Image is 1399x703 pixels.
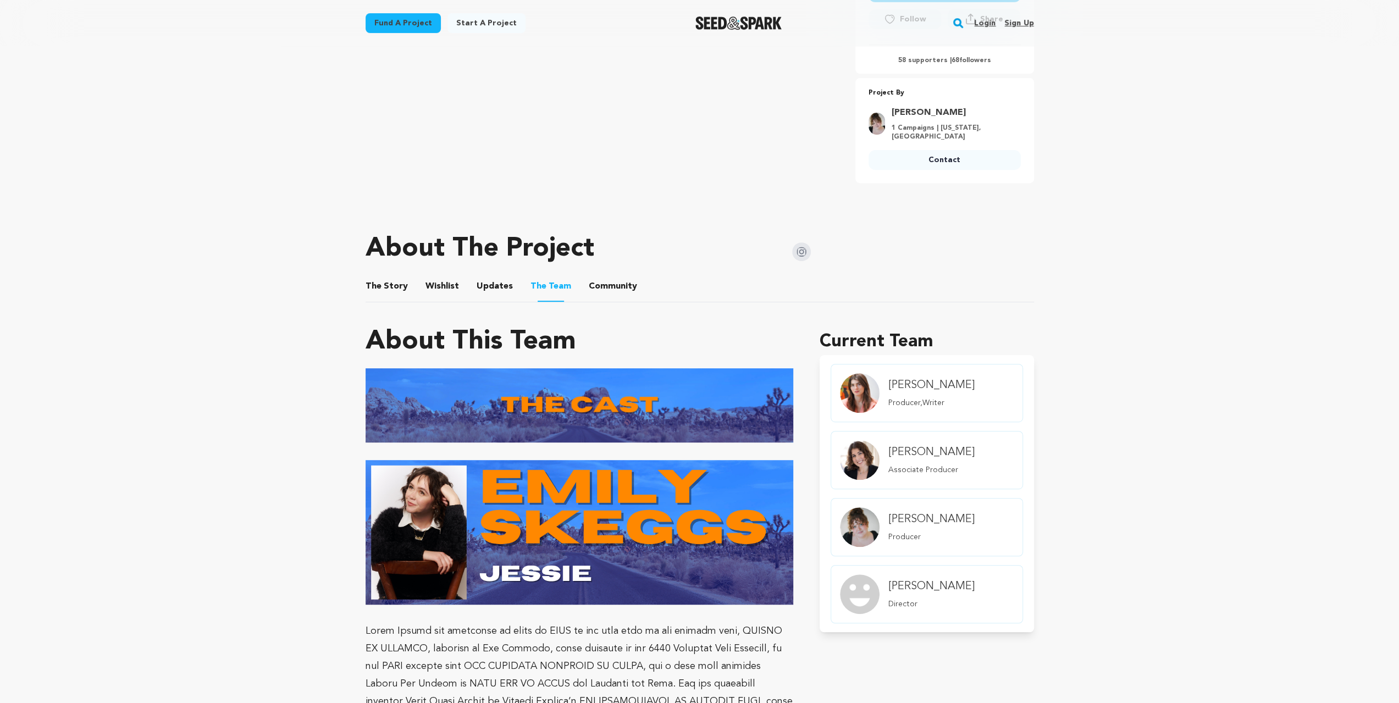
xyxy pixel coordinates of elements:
[366,368,794,442] img: 1750374889-6.png
[892,124,1014,141] p: 1 Campaigns | [US_STATE], [GEOGRAPHIC_DATA]
[888,532,975,543] p: Producer
[447,13,526,33] a: Start a project
[840,373,880,413] img: Team Image
[695,16,782,30] a: Seed&Spark Homepage
[695,16,782,30] img: Seed&Spark Logo Dark Mode
[888,445,975,460] h4: [PERSON_NAME]
[831,431,1022,489] a: member.name Profile
[888,378,975,393] h4: [PERSON_NAME]
[831,364,1022,422] a: member.name Profile
[892,106,1014,119] a: Goto Katya Kaminsky profile
[869,113,885,135] img: d1c5c6e43098ef0c.jpg
[869,150,1021,170] a: Contact
[840,440,880,480] img: Team Image
[530,280,546,293] span: The
[366,329,576,355] h1: About This Team
[831,565,1022,623] a: member.name Profile
[530,280,571,293] span: Team
[366,280,381,293] span: The
[425,280,459,293] span: Wishlist
[366,236,594,262] h1: About The Project
[589,280,637,293] span: Community
[869,56,1021,65] p: 58 supporters | followers
[1004,14,1033,32] a: Sign up
[888,464,975,475] p: Associate Producer
[366,13,441,33] a: Fund a project
[477,280,513,293] span: Updates
[952,57,959,64] span: 68
[888,599,975,610] p: Director
[792,242,811,261] img: Seed&Spark Instagram Icon
[888,579,975,594] h4: [PERSON_NAME]
[869,87,1021,99] p: Project By
[831,498,1022,556] a: member.name Profile
[888,397,975,408] p: Producer,Writer
[366,460,794,605] img: 1750375710-8.png
[888,512,975,527] h4: [PERSON_NAME]
[974,14,996,32] a: Login
[820,329,1033,355] h1: Current Team
[840,574,880,614] img: Team Image
[840,507,880,547] img: Team Image
[366,280,408,293] span: Story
